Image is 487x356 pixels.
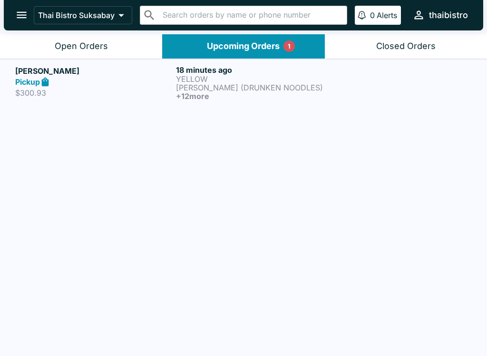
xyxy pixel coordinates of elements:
[34,6,132,24] button: Thai Bistro Suksabay
[55,41,108,52] div: Open Orders
[207,41,280,52] div: Upcoming Orders
[15,65,172,77] h5: [PERSON_NAME]
[176,65,333,75] h6: 18 minutes ago
[176,83,333,92] p: [PERSON_NAME] (DRUNKEN NOODLES)
[15,77,40,87] strong: Pickup
[288,41,291,51] p: 1
[409,5,472,25] button: thaibistro
[370,10,375,20] p: 0
[176,75,333,83] p: YELLOW
[376,41,436,52] div: Closed Orders
[429,10,468,21] div: thaibistro
[10,3,34,27] button: open drawer
[377,10,397,20] p: Alerts
[176,92,333,100] h6: + 12 more
[160,9,343,22] input: Search orders by name or phone number
[15,88,172,98] p: $300.93
[38,10,115,20] p: Thai Bistro Suksabay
